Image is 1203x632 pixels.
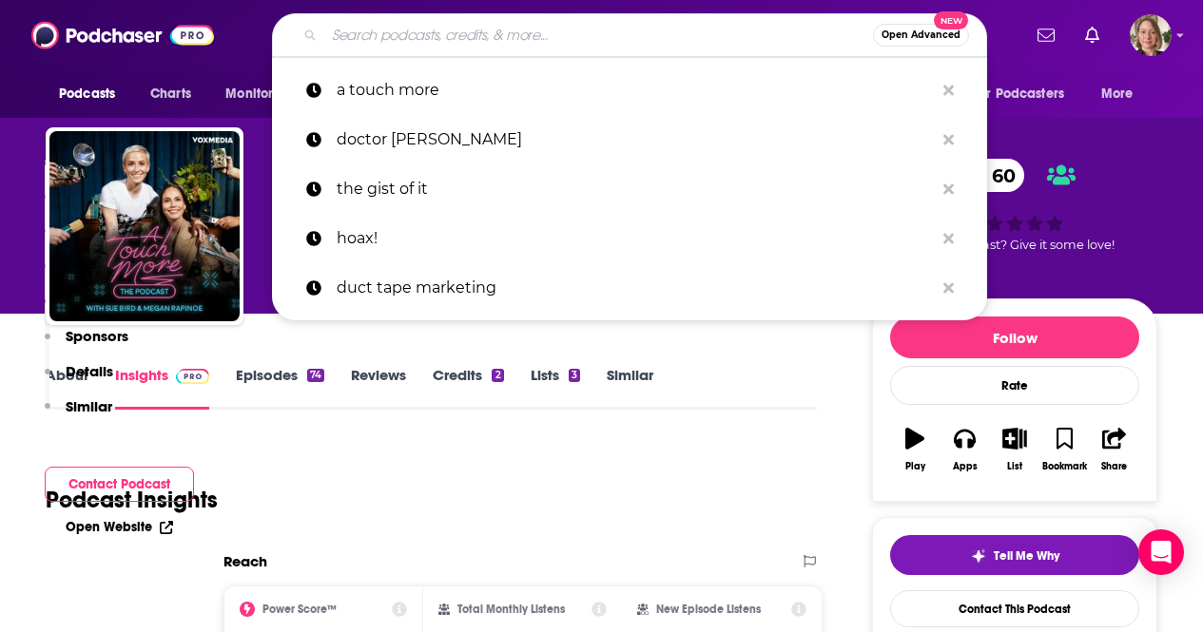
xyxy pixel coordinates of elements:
button: Contact Podcast [45,467,194,502]
p: a touch more [337,66,934,115]
button: open menu [212,76,318,112]
a: the gist of it [272,164,987,214]
button: tell me why sparkleTell Me Why [890,535,1139,575]
span: More [1101,81,1134,107]
a: Credits2 [433,366,503,410]
a: Episodes74 [236,366,324,410]
a: duct tape marketing [272,263,987,313]
a: 60 [954,159,1025,192]
h2: Reach [223,552,267,570]
a: Reviews [351,366,406,410]
img: User Profile [1130,14,1172,56]
button: Open AdvancedNew [873,24,969,47]
span: Podcasts [59,81,115,107]
div: Rate [890,366,1139,405]
span: 60 [973,159,1025,192]
div: Apps [953,461,978,472]
img: Podchaser - Follow, Share and Rate Podcasts [31,17,214,53]
div: Search podcasts, credits, & more... [272,13,987,57]
button: Share [1090,415,1139,484]
div: Bookmark [1042,461,1087,472]
span: New [934,11,968,29]
button: Follow [890,316,1139,358]
button: Play [890,415,940,484]
div: Open Intercom Messenger [1138,529,1184,575]
a: Lists3 [531,366,580,410]
h2: New Episode Listens [656,603,761,616]
div: 74 [307,369,324,382]
a: Contact This Podcast [890,590,1139,627]
button: open menu [1088,76,1157,112]
p: the gist of it [337,164,934,214]
input: Search podcasts, credits, & more... [324,20,873,50]
p: doctor mike [337,115,934,164]
span: For Podcasters [973,81,1064,107]
span: Logged in as AriFortierPr [1130,14,1172,56]
span: Open Advanced [882,30,960,40]
button: open menu [46,76,140,112]
h2: Power Score™ [262,603,337,616]
span: Monitoring [225,81,293,107]
h2: Total Monthly Listens [457,603,565,616]
p: Details [66,362,113,380]
img: A Touch More with Sue Bird & Megan Rapinoe [49,131,240,321]
button: open menu [960,76,1092,112]
a: a touch more [272,66,987,115]
div: List [1007,461,1022,472]
button: Apps [940,415,989,484]
a: Open Website [66,519,173,535]
div: Share [1101,461,1127,472]
span: Good podcast? Give it some love! [915,238,1115,252]
button: Similar [45,397,112,432]
a: Show notifications dropdown [1030,19,1062,51]
p: Similar [66,397,112,415]
a: hoax! [272,214,987,263]
span: Tell Me Why [994,548,1059,564]
a: Charts [138,76,203,112]
span: Charts [150,81,191,107]
div: 3 [569,369,580,382]
button: List [990,415,1039,484]
div: Play [905,461,925,472]
p: duct tape marketing [337,263,934,313]
button: Bookmark [1039,415,1089,484]
p: hoax! [337,214,934,263]
button: Details [45,362,113,397]
img: tell me why sparkle [971,548,986,564]
a: Show notifications dropdown [1077,19,1107,51]
button: Show profile menu [1130,14,1172,56]
a: Similar [607,366,653,410]
div: 60Good podcast? Give it some love! [872,127,1157,283]
div: 2 [492,369,503,382]
a: doctor [PERSON_NAME] [272,115,987,164]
